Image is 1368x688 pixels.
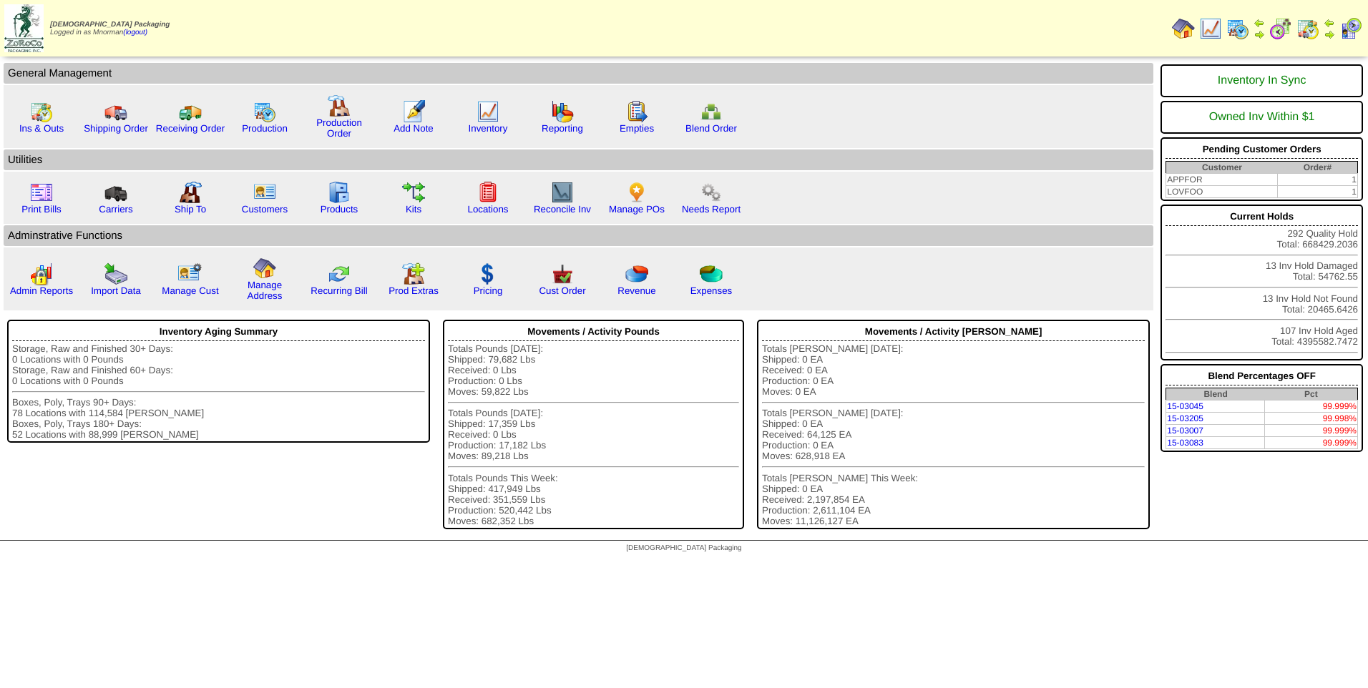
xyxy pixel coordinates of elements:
th: Pct [1265,388,1358,400]
img: calendarprod.gif [1226,17,1249,40]
img: arrowleft.gif [1254,17,1265,29]
div: Movements / Activity [PERSON_NAME] [762,323,1145,341]
td: LOVFOO [1166,186,1278,198]
td: 1 [1278,174,1358,186]
a: Reporting [542,123,583,134]
a: Needs Report [682,204,741,215]
img: truck2.gif [179,100,202,123]
a: Manage Address [248,280,283,301]
div: Owned Inv Within $1 [1166,104,1358,131]
a: Carriers [99,204,132,215]
img: calendarprod.gif [253,100,276,123]
td: 99.999% [1265,425,1358,437]
img: line_graph.gif [477,100,499,123]
td: Utilities [4,149,1153,170]
img: cabinet.gif [328,181,351,204]
div: Current Holds [1166,207,1358,226]
img: invoice2.gif [30,181,53,204]
img: graph2.png [30,262,53,285]
img: factory.gif [328,94,351,117]
img: pie_chart.png [625,262,648,285]
td: APPFOR [1166,174,1278,186]
a: Production [242,123,288,134]
a: Empties [620,123,654,134]
span: [DEMOGRAPHIC_DATA] Packaging [50,21,170,29]
img: workorder.gif [625,100,648,123]
img: arrowleft.gif [1324,17,1335,29]
div: Pending Customer Orders [1166,140,1358,159]
div: Storage, Raw and Finished 30+ Days: 0 Locations with 0 Pounds Storage, Raw and Finished 60+ Days:... [12,343,425,440]
img: arrowright.gif [1254,29,1265,40]
th: Order# [1278,162,1358,174]
img: import.gif [104,262,127,285]
a: Ins & Outs [19,123,64,134]
a: 15-03205 [1167,413,1203,423]
img: calendarcustomer.gif [1339,17,1362,40]
div: Totals [PERSON_NAME] [DATE]: Shipped: 0 EA Received: 0 EA Production: 0 EA Moves: 0 EA Totals [PE... [762,343,1145,526]
td: 99.999% [1265,400,1358,413]
a: Add Note [394,123,434,134]
img: orders.gif [402,100,425,123]
img: locations.gif [477,181,499,204]
img: calendarblend.gif [1269,17,1292,40]
a: Manage Cust [162,285,218,296]
a: Recurring Bill [311,285,367,296]
img: po.png [625,181,648,204]
img: reconcile.gif [328,262,351,285]
a: Blend Order [685,123,737,134]
img: graph.gif [551,100,574,123]
a: Kits [406,204,421,215]
th: Blend [1166,388,1265,400]
a: Receiving Order [156,123,225,134]
td: 1 [1278,186,1358,198]
img: prodextras.gif [402,262,425,285]
img: line_graph.gif [1199,17,1222,40]
a: Customers [242,204,288,215]
img: customers.gif [253,181,276,204]
img: home.gif [253,257,276,280]
img: pie_chart2.png [700,262,723,285]
td: Adminstrative Functions [4,225,1153,246]
a: Pricing [474,285,503,296]
img: zoroco-logo-small.webp [4,4,44,52]
img: managecust.png [177,262,204,285]
a: Production Order [316,117,362,139]
a: 15-03083 [1167,438,1203,448]
img: truck.gif [104,100,127,123]
a: Ship To [175,204,206,215]
a: Import Data [91,285,141,296]
img: workflow.png [700,181,723,204]
a: 15-03045 [1167,401,1203,411]
a: (logout) [123,29,147,36]
a: Manage POs [609,204,665,215]
div: Totals Pounds [DATE]: Shipped: 79,682 Lbs Received: 0 Lbs Production: 0 Lbs Moves: 59,822 Lbs Tot... [448,343,739,526]
img: arrowright.gif [1324,29,1335,40]
th: Customer [1166,162,1278,174]
img: network.png [700,100,723,123]
img: dollar.gif [477,262,499,285]
a: Expenses [690,285,733,296]
img: calendarinout.gif [30,100,53,123]
a: Shipping Order [84,123,148,134]
a: 15-03007 [1167,426,1203,436]
a: Revenue [617,285,655,296]
img: home.gif [1172,17,1195,40]
a: Locations [467,204,508,215]
div: Inventory In Sync [1166,67,1358,94]
a: Reconcile Inv [534,204,591,215]
a: Products [321,204,358,215]
a: Cust Order [539,285,585,296]
div: Inventory Aging Summary [12,323,425,341]
a: Admin Reports [10,285,73,296]
img: cust_order.png [551,262,574,285]
div: Movements / Activity Pounds [448,323,739,341]
img: factory2.gif [179,181,202,204]
span: Logged in as Mnorman [50,21,170,36]
img: line_graph2.gif [551,181,574,204]
div: 292 Quality Hold Total: 668429.2036 13 Inv Hold Damaged Total: 54762.55 13 Inv Hold Not Found Tot... [1161,205,1363,360]
span: [DEMOGRAPHIC_DATA] Packaging [626,544,741,552]
a: Prod Extras [389,285,439,296]
img: workflow.gif [402,181,425,204]
td: General Management [4,63,1153,84]
td: 99.998% [1265,413,1358,425]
